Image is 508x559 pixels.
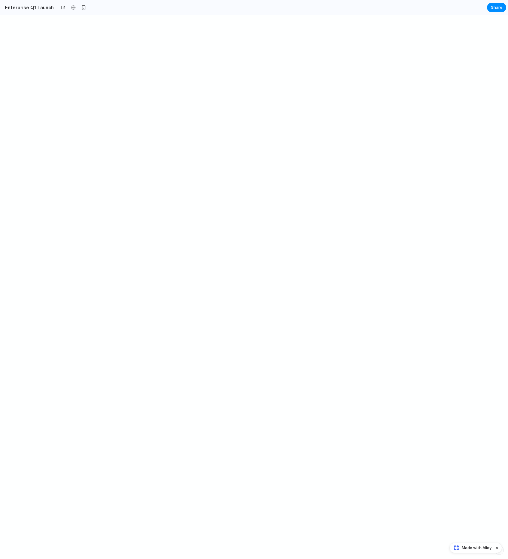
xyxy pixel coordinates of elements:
a: Made with Alloy [450,545,492,551]
span: Share [491,5,502,11]
button: Dismiss watermark [493,544,500,551]
h2: Enterprise Q1 Launch [2,4,54,11]
button: Share [487,3,506,12]
span: Made with Alloy [462,545,491,551]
